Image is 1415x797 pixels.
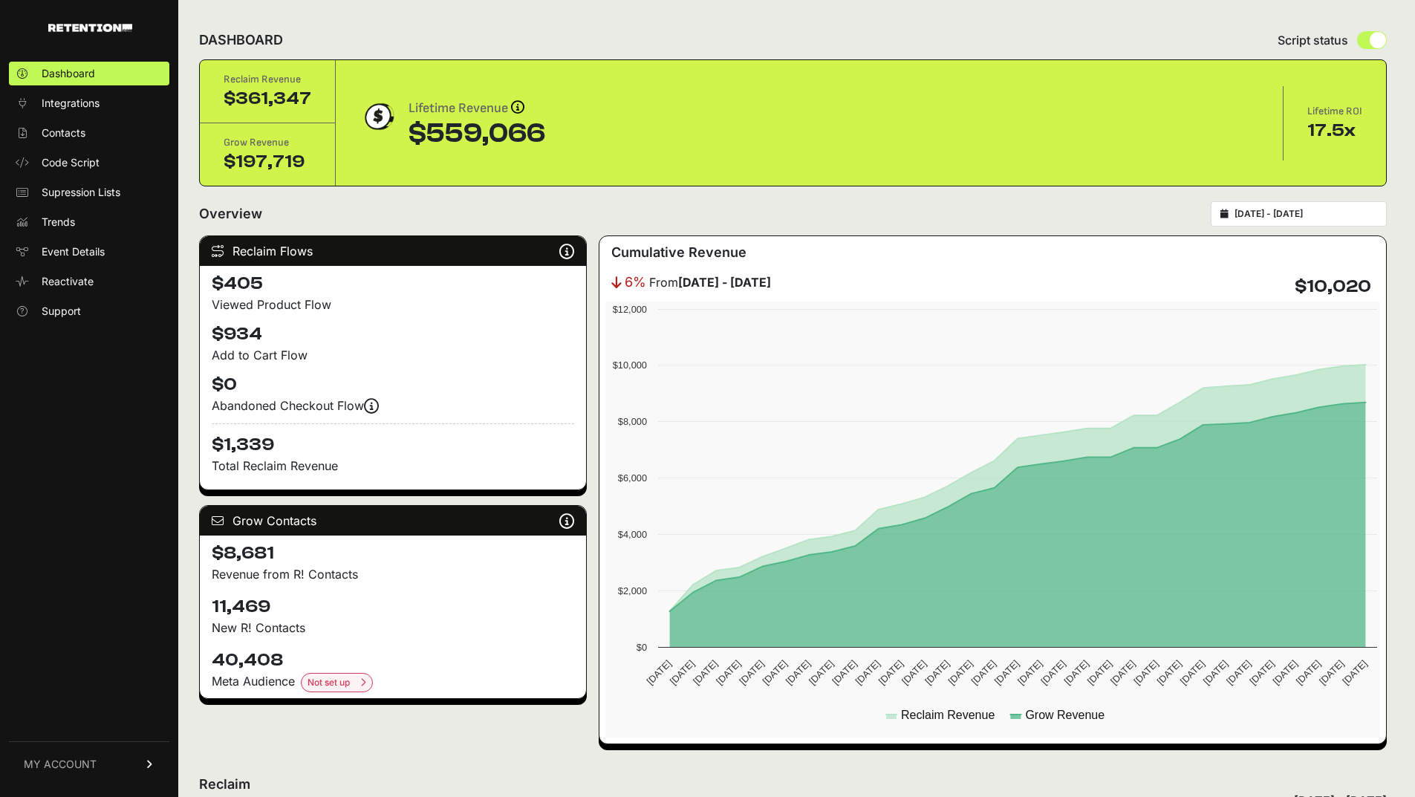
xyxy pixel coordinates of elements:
[1201,658,1230,687] text: [DATE]
[1294,658,1323,687] text: [DATE]
[212,648,574,672] h4: 40,408
[212,423,574,457] h4: $1,339
[1307,104,1362,119] div: Lifetime ROI
[9,180,169,204] a: Supression Lists
[212,397,574,414] div: Abandoned Checkout Flow
[900,658,928,687] text: [DATE]
[1062,658,1091,687] text: [DATE]
[224,72,311,87] div: Reclaim Revenue
[224,150,311,174] div: $197,719
[618,416,647,427] text: $8,000
[199,204,262,224] h2: Overview
[1295,275,1371,299] h4: $10,020
[9,741,169,787] a: MY ACCOUNT
[1317,658,1346,687] text: [DATE]
[1278,31,1348,49] span: Script status
[1178,658,1207,687] text: [DATE]
[738,658,767,687] text: [DATE]
[678,275,771,290] strong: [DATE] - [DATE]
[42,155,100,170] span: Code Script
[364,406,379,406] i: Events are firing, and revenue is coming soon! Reclaim revenue is updated nightly.
[212,272,574,296] h4: $405
[714,658,743,687] text: [DATE]
[784,658,813,687] text: [DATE]
[199,30,283,51] h2: DASHBOARD
[761,658,790,687] text: [DATE]
[42,304,81,319] span: Support
[618,472,647,484] text: $6,000
[645,658,674,687] text: [DATE]
[1224,658,1253,687] text: [DATE]
[613,360,647,371] text: $10,000
[9,91,169,115] a: Integrations
[224,87,311,111] div: $361,347
[618,529,647,540] text: $4,000
[212,346,574,364] div: Add to Cart Flow
[42,185,120,200] span: Supression Lists
[42,274,94,289] span: Reactivate
[200,236,586,266] div: Reclaim Flows
[901,709,995,721] text: Reclaim Revenue
[9,210,169,234] a: Trends
[42,66,95,81] span: Dashboard
[200,506,586,536] div: Grow Contacts
[9,151,169,175] a: Code Script
[9,62,169,85] a: Dashboard
[618,585,647,596] text: $2,000
[212,595,574,619] h4: 11,469
[212,322,574,346] h4: $934
[9,121,169,145] a: Contacts
[9,240,169,264] a: Event Details
[42,215,75,230] span: Trends
[992,658,1021,687] text: [DATE]
[1015,658,1044,687] text: [DATE]
[212,565,574,583] p: Revenue from R! Contacts
[199,774,553,795] h2: Reclaim
[1108,658,1137,687] text: [DATE]
[1341,658,1370,687] text: [DATE]
[1248,658,1277,687] text: [DATE]
[1039,658,1068,687] text: [DATE]
[649,273,771,291] span: From
[24,757,97,772] span: MY ACCOUNT
[42,244,105,259] span: Event Details
[212,296,574,313] div: Viewed Product Flow
[212,541,574,565] h4: $8,681
[42,126,85,140] span: Contacts
[969,658,998,687] text: [DATE]
[807,658,836,687] text: [DATE]
[1026,709,1105,721] text: Grow Revenue
[1132,658,1161,687] text: [DATE]
[409,119,545,149] div: $559,066
[1085,658,1114,687] text: [DATE]
[212,619,574,637] p: New R! Contacts
[224,135,311,150] div: Grow Revenue
[9,299,169,323] a: Support
[613,304,647,315] text: $12,000
[48,24,132,32] img: Retention.com
[212,672,574,692] div: Meta Audience
[625,272,646,293] span: 6%
[637,642,647,653] text: $0
[876,658,905,687] text: [DATE]
[923,658,952,687] text: [DATE]
[946,658,975,687] text: [DATE]
[1155,658,1184,687] text: [DATE]
[1271,658,1300,687] text: [DATE]
[668,658,697,687] text: [DATE]
[9,270,169,293] a: Reactivate
[212,373,574,397] h4: $0
[1307,119,1362,143] div: 17.5x
[360,98,397,135] img: dollar-coin-05c43ed7efb7bc0c12610022525b4bbbb207c7efeef5aecc26f025e68dcafac9.png
[691,658,720,687] text: [DATE]
[409,98,545,119] div: Lifetime Revenue
[212,457,574,475] p: Total Reclaim Revenue
[42,96,100,111] span: Integrations
[611,242,746,263] h3: Cumulative Revenue
[853,658,882,687] text: [DATE]
[830,658,859,687] text: [DATE]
